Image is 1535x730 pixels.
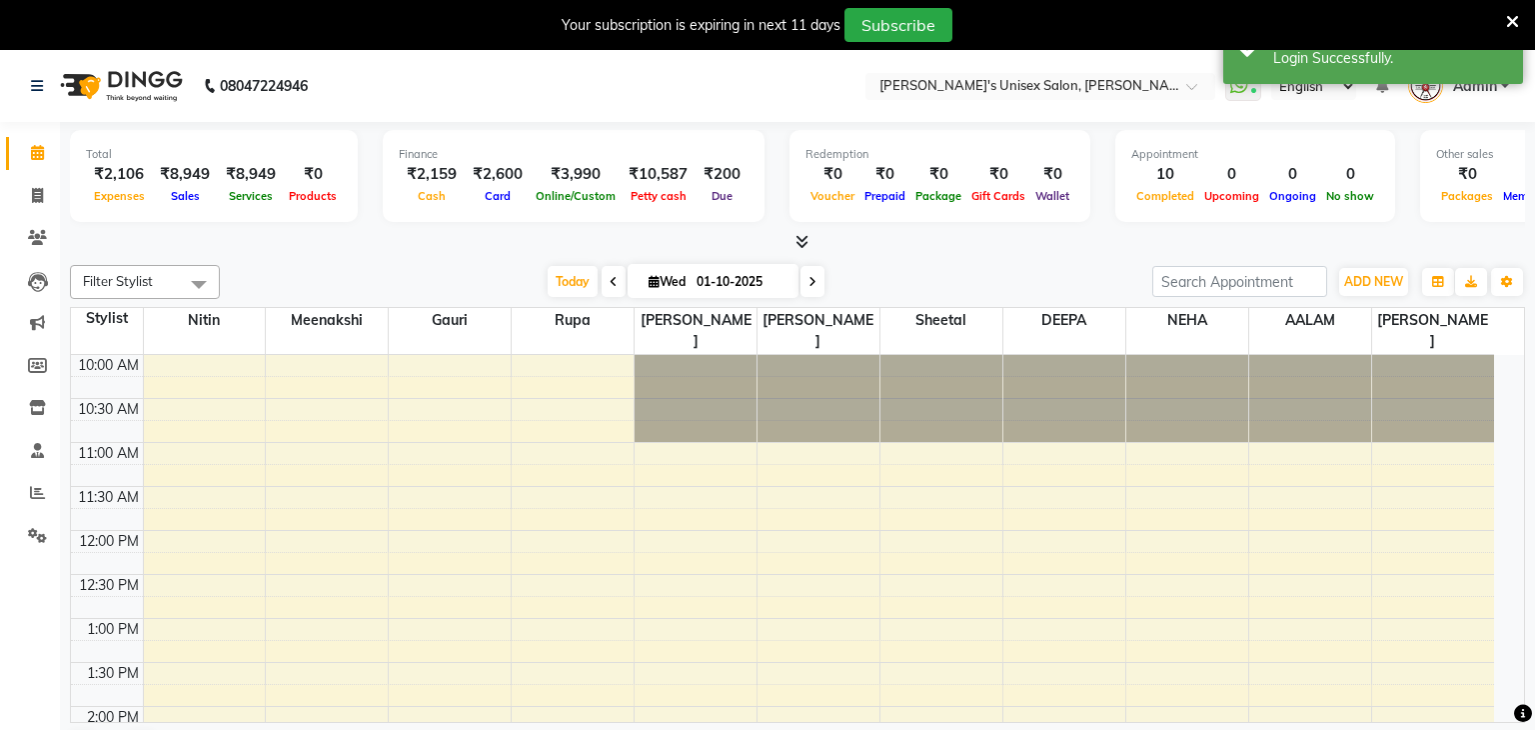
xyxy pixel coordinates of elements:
img: Admin [1408,68,1443,103]
span: Due [707,189,738,203]
span: Card [480,189,516,203]
div: 0 [1321,163,1379,186]
span: Services [224,189,278,203]
div: ₹10,587 [621,163,696,186]
div: ₹0 [910,163,966,186]
span: Voucher [805,189,859,203]
span: ADD NEW [1344,274,1403,289]
span: AALAM [1249,308,1371,333]
div: Finance [399,146,749,163]
button: ADD NEW [1339,268,1408,296]
div: ₹8,949 [218,163,284,186]
span: Admin [1453,76,1497,97]
span: Package [910,189,966,203]
div: 1:00 PM [83,619,143,640]
span: Sales [166,189,205,203]
div: 11:00 AM [74,443,143,464]
span: Online/Custom [531,189,621,203]
div: Total [86,146,342,163]
span: Gift Cards [966,189,1030,203]
span: Products [284,189,342,203]
span: NEHA [1126,308,1248,333]
div: 10 [1131,163,1199,186]
div: 12:30 PM [75,575,143,596]
span: Packages [1436,189,1498,203]
div: 11:30 AM [74,487,143,508]
span: No show [1321,189,1379,203]
span: Rupa [512,308,634,333]
input: Search Appointment [1152,266,1327,297]
span: [PERSON_NAME] [635,308,757,354]
div: Stylist [71,308,143,329]
div: ₹3,990 [531,163,621,186]
div: 10:00 AM [74,355,143,376]
span: Today [548,266,598,297]
div: ₹0 [1436,163,1498,186]
span: Cash [413,189,451,203]
span: Sheetal [880,308,1002,333]
span: Ongoing [1264,189,1321,203]
span: [PERSON_NAME] [1372,308,1494,354]
span: Nitin [144,308,266,333]
div: ₹0 [805,163,859,186]
img: logo [51,58,188,114]
div: ₹2,159 [399,163,465,186]
span: Completed [1131,189,1199,203]
div: Your subscription is expiring in next 11 days [562,15,840,36]
div: 10:30 AM [74,399,143,420]
div: 0 [1264,163,1321,186]
div: ₹0 [1030,163,1074,186]
div: ₹200 [696,163,749,186]
div: 0 [1199,163,1264,186]
button: Subscribe [844,8,952,42]
div: ₹2,600 [465,163,531,186]
div: ₹0 [966,163,1030,186]
span: Wed [644,274,691,289]
div: 2:00 PM [83,707,143,728]
span: Expenses [89,189,150,203]
span: [PERSON_NAME] [758,308,879,354]
span: Petty cash [626,189,692,203]
div: ₹2,106 [86,163,152,186]
div: 12:00 PM [75,531,143,552]
span: Upcoming [1199,189,1264,203]
div: ₹0 [284,163,342,186]
div: Appointment [1131,146,1379,163]
div: Login Successfully. [1273,48,1508,69]
input: 2025-10-01 [691,267,790,297]
div: 1:30 PM [83,663,143,684]
span: Meenakshi [266,308,388,333]
div: ₹8,949 [152,163,218,186]
span: Filter Stylist [83,273,153,289]
span: Prepaid [859,189,910,203]
div: Redemption [805,146,1074,163]
div: ₹0 [859,163,910,186]
b: 08047224946 [220,58,308,114]
span: Gauri [389,308,511,333]
span: Wallet [1030,189,1074,203]
span: DEEPA [1003,308,1125,333]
